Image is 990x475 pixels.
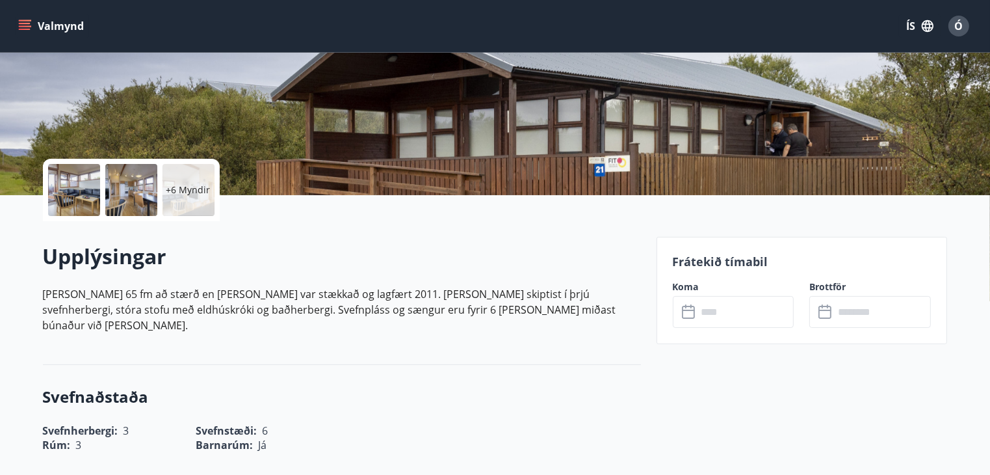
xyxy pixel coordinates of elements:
[166,183,211,197] p: +6 Myndir
[673,253,931,270] p: Frátekið tímabil
[673,280,794,293] label: Koma
[76,438,82,452] span: 3
[259,438,267,452] span: Já
[809,280,931,293] label: Brottför
[899,14,941,38] button: ÍS
[196,438,254,452] span: Barnarúm :
[943,10,974,42] button: Ó
[43,438,71,452] span: Rúm :
[43,242,641,271] h2: Upplýsingar
[955,19,963,33] span: Ó
[43,386,641,408] h3: Svefnaðstaða
[16,14,89,38] button: menu
[43,286,641,333] p: [PERSON_NAME] 65 fm að stærð en [PERSON_NAME] var stækkað og lagfært 2011. [PERSON_NAME] skiptist...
